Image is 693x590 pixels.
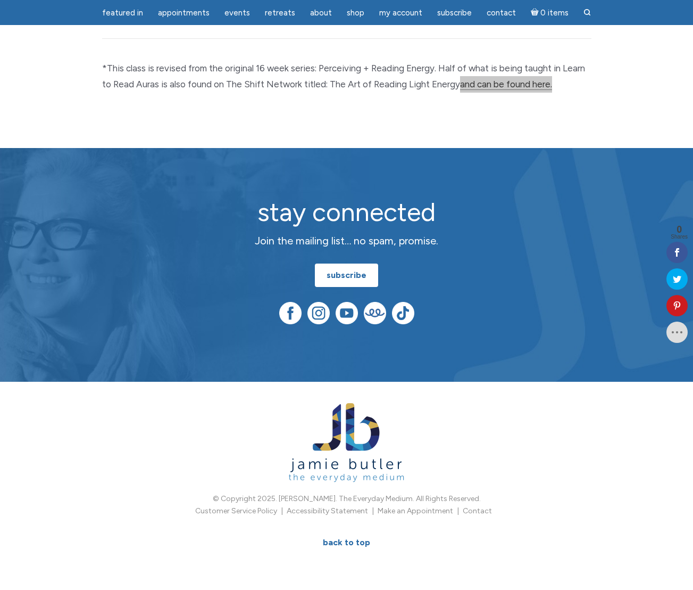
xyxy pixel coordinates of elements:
a: About [304,3,338,23]
a: Contact [480,3,522,23]
i: Cart [531,8,541,18]
p: *This class is revised from the original 16 week series: Perceiving + Reading Energy. Half of wha... [102,60,591,93]
a: Retreats [258,3,302,23]
a: Make an Appointment [378,506,453,515]
a: Customer Service Policy [195,506,277,515]
a: Jamie Butler. The Everyday Medium [289,470,404,479]
a: Contact [463,506,492,515]
span: 0 items [540,9,569,17]
span: Shares [671,234,688,240]
span: Subscribe [437,8,472,18]
p: © Copyright 2025. [PERSON_NAME]. The Everyday Medium. All Rights Reserved. [60,493,634,505]
span: Contact [487,8,516,18]
img: YouTube [336,302,358,324]
span: featured in [102,8,143,18]
span: My Account [379,8,422,18]
a: Appointments [152,3,216,23]
img: Instagram [307,302,330,324]
a: Subscribe [431,3,478,23]
img: TikTok [392,302,414,324]
span: 0 [671,225,688,234]
p: Join the mailing list… no spam, promise. [158,233,536,249]
a: Accessibility Statement [287,506,368,515]
img: Facebook [279,302,302,324]
a: Shop [340,3,371,23]
span: Shop [347,8,364,18]
a: and can be found here. [460,79,552,90]
span: Events [224,8,250,18]
a: subscribe [315,264,378,287]
h2: stay connected [158,198,536,226]
a: featured in [96,3,149,23]
a: Events [218,3,256,23]
a: My Account [373,3,429,23]
span: Appointments [158,8,210,18]
span: Retreats [265,8,295,18]
span: About [310,8,332,18]
a: BACK TO TOP [311,531,382,554]
img: Jamie Butler. The Everyday Medium [289,403,404,482]
img: Teespring [364,302,386,324]
a: Cart0 items [524,2,575,23]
